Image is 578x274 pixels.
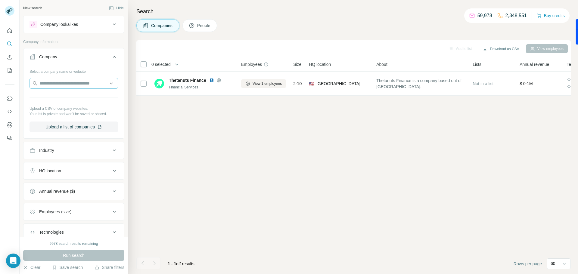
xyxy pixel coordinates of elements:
[197,23,211,29] span: People
[176,261,180,266] span: of
[39,229,64,235] div: Technologies
[169,77,206,83] span: Thetanuts Finance
[105,4,128,13] button: Hide
[154,79,164,88] img: Logo of Thetanuts Finance
[180,261,182,266] span: 1
[39,209,71,215] div: Employees (size)
[168,261,194,266] span: results
[5,65,14,76] button: My lists
[551,260,555,266] p: 60
[95,264,124,270] button: Share filters
[209,78,214,83] img: LinkedIn logo
[309,61,331,67] span: HQ location
[168,261,176,266] span: 1 - 1
[5,106,14,117] button: Use Surfe API
[39,188,75,194] div: Annual revenue ($)
[5,133,14,143] button: Feedback
[30,106,118,111] p: Upload a CSV of company websites.
[23,50,124,66] button: Company
[293,61,301,67] span: Size
[39,54,57,60] div: Company
[40,21,78,27] div: Company lookalikes
[376,78,465,90] span: Thetanuts Finance is a company based out of [GEOGRAPHIC_DATA].
[23,143,124,158] button: Industry
[23,17,124,32] button: Company lookalikes
[293,81,302,87] span: 2-10
[514,261,542,267] span: Rows per page
[309,81,314,87] span: 🇺🇸
[30,66,118,74] div: Select a company name or website
[23,164,124,178] button: HQ location
[39,168,61,174] div: HQ location
[5,119,14,130] button: Dashboard
[253,81,282,86] span: View 1 employees
[520,61,549,67] span: Annual revenue
[151,23,173,29] span: Companies
[520,81,533,86] span: $ 0-1M
[376,61,387,67] span: About
[23,205,124,219] button: Employees (size)
[6,254,20,268] div: Open Intercom Messenger
[5,93,14,104] button: Use Surfe on LinkedIn
[136,7,571,16] h4: Search
[316,81,360,87] span: [GEOGRAPHIC_DATA]
[473,61,481,67] span: Lists
[473,81,493,86] span: Not in a list
[477,12,492,19] p: 59,978
[50,241,98,246] div: 9978 search results remaining
[5,25,14,36] button: Quick start
[241,61,262,67] span: Employees
[23,5,42,11] div: New search
[169,85,234,90] div: Financial Services
[5,38,14,49] button: Search
[537,11,565,20] button: Buy credits
[505,12,527,19] p: 2,348,551
[478,45,523,54] button: Download as CSV
[39,147,54,153] div: Industry
[241,79,286,88] button: View 1 employees
[30,111,118,117] p: Your list is private and won't be saved or shared.
[52,264,83,270] button: Save search
[23,264,40,270] button: Clear
[30,122,118,132] button: Upload a list of companies
[5,52,14,63] button: Enrich CSV
[23,225,124,239] button: Technologies
[23,184,124,199] button: Annual revenue ($)
[23,39,124,45] p: Company information
[151,61,171,67] span: 0 selected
